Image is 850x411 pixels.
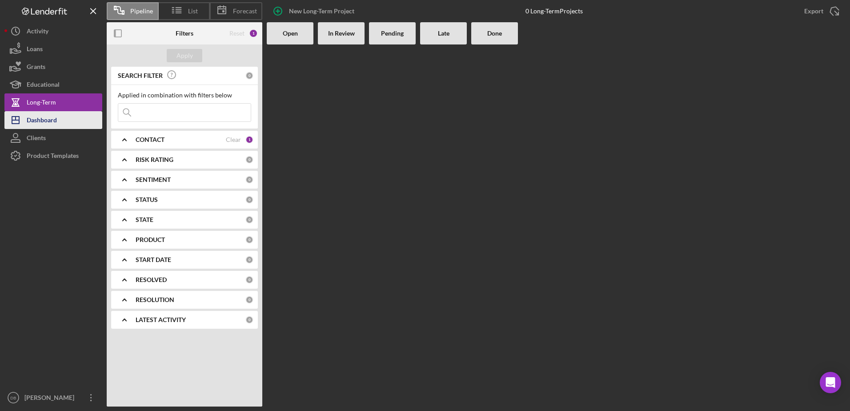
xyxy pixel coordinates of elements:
button: Grants [4,58,102,76]
span: List [188,8,198,15]
div: Clients [27,129,46,149]
button: Export [795,2,846,20]
b: RISK RATING [136,156,173,163]
b: Pending [381,30,404,37]
b: SEARCH FILTER [118,72,163,79]
b: PRODUCT [136,236,165,243]
button: Loans [4,40,102,58]
b: CONTACT [136,136,164,143]
div: 0 [245,156,253,164]
div: 0 [245,216,253,224]
b: RESOLVED [136,276,167,283]
button: Clients [4,129,102,147]
div: 0 [245,296,253,304]
b: In Review [328,30,355,37]
div: Dashboard [27,111,57,131]
button: Educational [4,76,102,93]
b: Done [487,30,502,37]
text: DB [10,395,16,400]
b: Open [283,30,298,37]
div: Reset [229,30,245,37]
div: Long-Term [27,93,56,113]
b: Filters [176,30,193,37]
b: Late [438,30,449,37]
button: Dashboard [4,111,102,129]
button: DB[PERSON_NAME] [4,389,102,407]
button: Apply [167,49,202,62]
div: 0 [245,196,253,204]
div: Open Intercom Messenger [820,372,841,393]
div: Grants [27,58,45,78]
div: 0 [245,256,253,264]
div: 0 [245,236,253,244]
div: 0 Long-Term Projects [525,8,583,15]
span: Forecast [233,8,257,15]
div: New Long-Term Project [289,2,354,20]
button: New Long-Term Project [267,2,363,20]
button: Activity [4,22,102,40]
div: Activity [27,22,48,42]
b: SENTIMENT [136,176,171,183]
div: Applied in combination with filters below [118,92,251,99]
div: Export [804,2,823,20]
span: Pipeline [130,8,153,15]
button: Long-Term [4,93,102,111]
b: LATEST ACTIVITY [136,316,186,323]
div: Clear [226,136,241,143]
div: Educational [27,76,60,96]
div: 0 [245,276,253,284]
div: Apply [176,49,193,62]
div: 0 [245,316,253,324]
b: STATE [136,216,153,223]
button: Product Templates [4,147,102,165]
b: STATUS [136,196,158,203]
div: 0 [245,176,253,184]
div: Product Templates [27,147,79,167]
b: RESOLUTION [136,296,174,303]
div: 1 [249,29,258,38]
div: 0 [245,72,253,80]
div: [PERSON_NAME] [22,389,80,409]
b: START DATE [136,256,171,263]
div: 1 [245,136,253,144]
div: Loans [27,40,43,60]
